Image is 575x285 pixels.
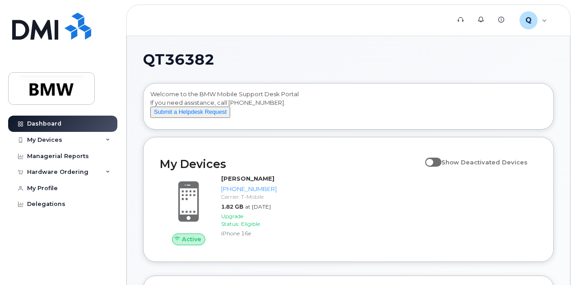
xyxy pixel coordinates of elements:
[150,90,547,126] div: Welcome to the BMW Mobile Support Desk Portal If you need assistance, call [PHONE_NUMBER].
[536,246,568,278] iframe: Messenger Launcher
[150,108,230,115] a: Submit a Helpdesk Request
[182,235,201,243] span: Active
[150,107,230,118] button: Submit a Helpdesk Request
[425,154,432,161] input: Show Deactivated Devices
[441,159,528,166] span: Show Deactivated Devices
[221,213,243,227] span: Upgrade Status:
[241,220,260,227] span: Eligible
[245,203,271,210] span: at [DATE]
[160,157,421,171] h2: My Devices
[160,174,278,245] a: Active[PERSON_NAME][PHONE_NUMBER]Carrier: T-Mobile1.82 GBat [DATE]Upgrade Status:EligibleiPhone 16e
[221,203,243,210] span: 1.82 GB
[221,185,277,193] div: [PHONE_NUMBER]
[221,193,277,201] div: Carrier: T-Mobile
[221,175,274,182] strong: [PERSON_NAME]
[221,229,277,237] div: iPhone 16e
[143,53,214,66] span: QT36382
